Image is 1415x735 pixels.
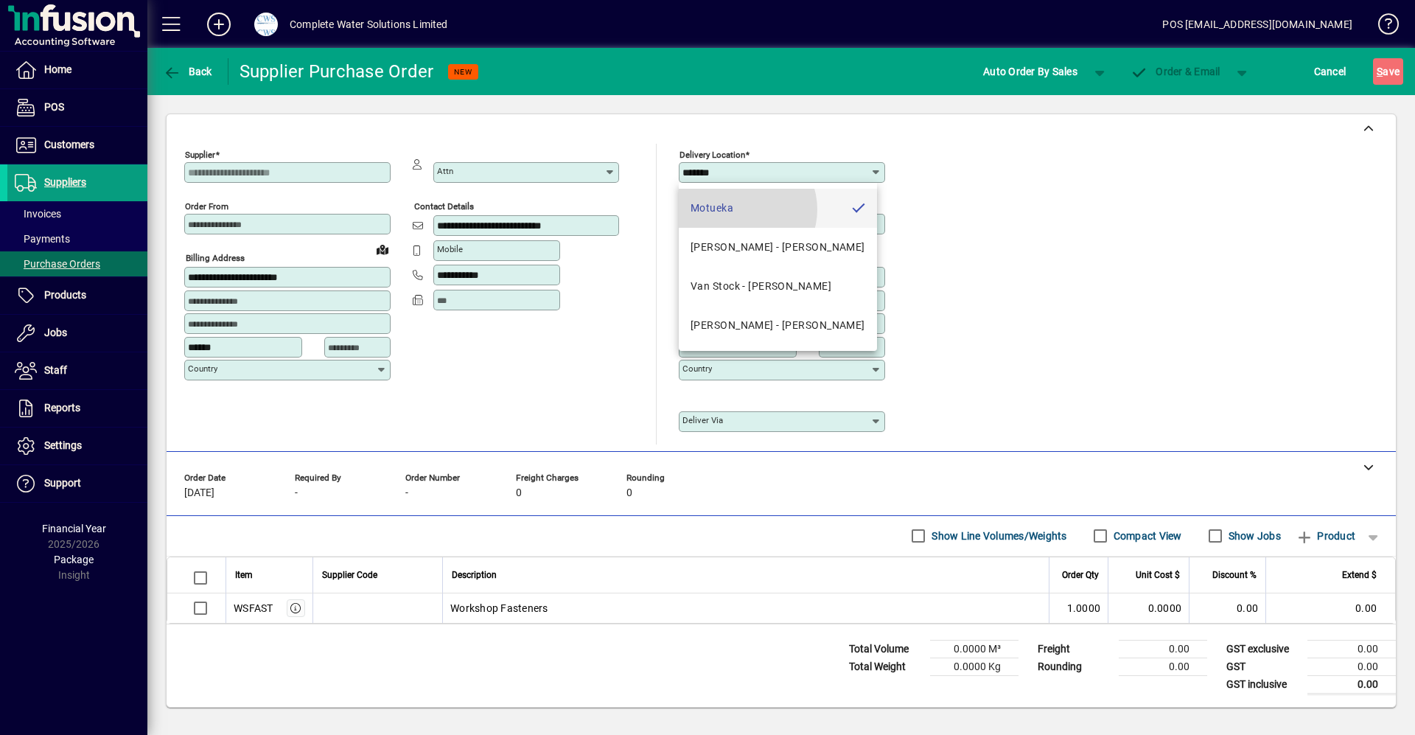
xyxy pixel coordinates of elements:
span: Back [163,66,212,77]
span: NEW [454,67,472,77]
span: Auto Order By Sales [983,60,1077,83]
span: Staff [44,364,67,376]
a: Reports [7,390,147,427]
span: POS [44,101,64,113]
td: 0.0000 [1108,593,1189,623]
mat-label: Deliver To [679,201,718,212]
span: Package [54,554,94,565]
td: 0.00 [1265,593,1395,623]
mat-label: Delivery Location [679,150,745,160]
span: Item [235,567,253,583]
span: Support [44,477,81,489]
span: Order Qty [1062,567,1099,583]
a: Staff [7,352,147,389]
span: 0 [516,487,522,499]
div: POS [EMAIL_ADDRESS][DOMAIN_NAME] [1162,13,1352,36]
a: Support [7,465,147,502]
span: Jobs [44,327,67,338]
td: 0.00 [1307,640,1396,658]
span: - [405,487,408,499]
span: Purchase Orders [15,258,100,270]
span: S [1377,66,1383,77]
mat-label: Deliver via [682,415,723,425]
a: View on map [371,237,394,261]
button: Save [1373,58,1403,85]
td: Total Volume [842,640,930,658]
span: - [295,487,298,499]
mat-label: Supplier [185,150,215,160]
td: 0.00 [1307,675,1396,694]
a: Home [7,52,147,88]
mat-label: Mobile [437,244,463,254]
span: Payments [15,233,70,245]
span: Discount % [1212,567,1257,583]
span: Financial Year [42,523,106,534]
span: Product [1296,524,1355,548]
td: 1.0000 [1049,593,1108,623]
button: Add [195,11,242,38]
span: Home [44,63,71,75]
span: Order & Email [1131,66,1220,77]
button: Back [159,58,216,85]
a: Products [7,277,147,314]
span: Unit Cost $ [1136,567,1180,583]
button: Product [1288,523,1363,549]
mat-label: Order from [185,201,228,212]
a: POS [7,89,147,126]
td: GST inclusive [1219,675,1307,694]
span: ave [1377,60,1400,83]
a: Invoices [7,201,147,226]
mat-label: Attn [437,166,453,176]
label: Show Line Volumes/Weights [929,529,1066,543]
a: Knowledge Base [1367,3,1397,51]
td: Rounding [1030,658,1119,675]
td: 0.00 [1119,640,1207,658]
div: Complete Water Solutions Limited [290,13,448,36]
div: Supplier Purchase Order [240,60,434,83]
td: GST [1219,658,1307,675]
a: Jobs [7,315,147,352]
a: Payments [7,226,147,251]
app-page-header-button: Back [147,58,228,85]
span: Suppliers [44,176,86,188]
td: 0.0000 Kg [930,658,1019,675]
span: Supplier Code [322,567,377,583]
span: Reports [44,402,80,414]
span: Workshop Fasteners [450,601,548,616]
span: [DATE] [184,487,214,499]
td: Total Weight [842,658,930,675]
label: Show Jobs [1226,529,1281,543]
button: Auto Order By Sales [976,58,1085,85]
span: Customers [44,139,94,150]
button: Cancel [1310,58,1350,85]
td: 0.0000 M³ [930,640,1019,658]
span: Extend $ [1342,567,1377,583]
td: 0.00 [1189,593,1265,623]
label: Compact View [1111,529,1182,543]
span: Settings [44,439,82,451]
td: 0.00 [1307,658,1396,675]
mat-label: Country [188,363,217,374]
button: Order & Email [1123,58,1228,85]
a: Purchase Orders [7,251,147,276]
mat-label: Country [682,363,712,374]
td: GST exclusive [1219,640,1307,658]
span: Description [452,567,497,583]
a: Settings [7,428,147,464]
div: WSFAST [234,601,273,616]
a: Customers [7,127,147,164]
span: Invoices [15,208,61,220]
td: 0.00 [1119,658,1207,675]
td: Freight [1030,640,1119,658]
span: 0 [626,487,632,499]
span: Cancel [1314,60,1346,83]
button: Profile [242,11,290,38]
span: Products [44,289,86,301]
